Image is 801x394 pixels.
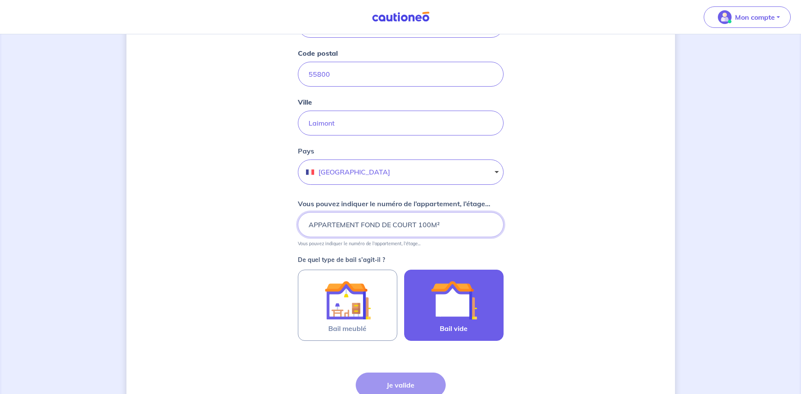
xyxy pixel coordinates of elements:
span: Bail meublé [328,323,366,334]
img: illu_furnished_lease.svg [324,277,371,323]
p: De quel type de bail s’agit-il ? [298,257,504,263]
input: Appartement 2 [298,212,504,237]
img: illu_account_valid_menu.svg [718,10,732,24]
input: 59000 [298,62,504,87]
p: Vous pouvez indiquer le numéro de l’appartement, l’étage... [298,199,490,209]
button: illu_account_valid_menu.svgMon compte [704,6,791,28]
strong: Code postal [298,49,338,57]
button: [GEOGRAPHIC_DATA] [298,159,504,185]
input: Lille [298,111,504,135]
strong: Ville [298,98,312,106]
img: Cautioneo [369,12,433,22]
p: Vous pouvez indiquer le numéro de l’appartement, l’étage... [298,241,420,247]
p: Mon compte [735,12,775,22]
label: Pays [298,146,314,156]
span: Bail vide [440,323,468,334]
img: illu_empty_lease.svg [431,277,477,323]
